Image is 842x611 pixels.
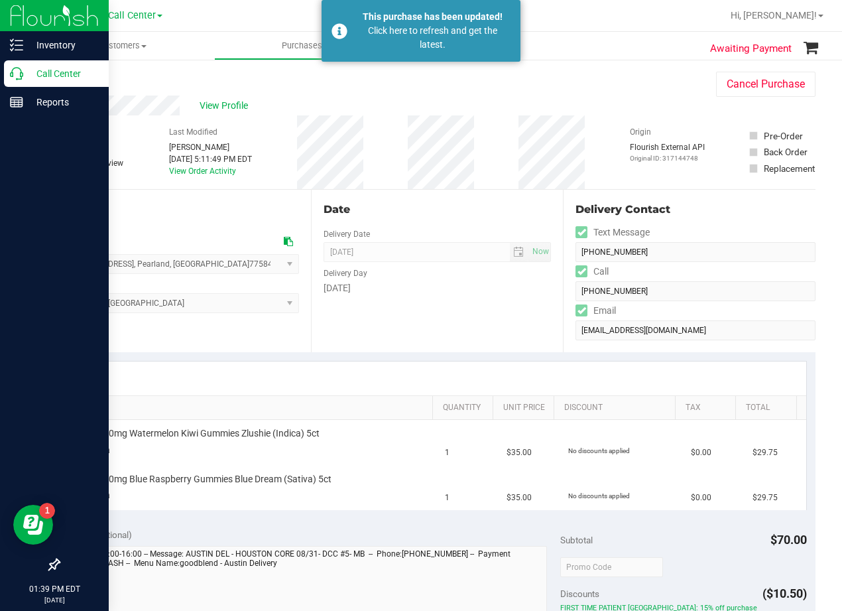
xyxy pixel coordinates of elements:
a: Purchases [214,32,396,60]
a: Unit Price [503,403,548,413]
label: Call [575,262,609,281]
inline-svg: Call Center [10,67,23,80]
a: Tax [686,403,731,413]
label: Origin [630,126,651,138]
p: Reports [23,94,103,110]
span: No discounts applied [568,447,630,454]
div: Date [324,202,552,218]
span: TX HT 30mg Blue Raspberry Gummies Blue Dream (Sativa) 5ct [76,473,331,486]
button: Cancel Purchase [716,72,815,97]
span: $0.00 [691,492,711,504]
span: No discounts applied [568,492,630,500]
a: SKU [78,403,427,413]
div: Click here to refresh and get the latest. [355,24,511,52]
p: 01:39 PM EDT [6,583,103,595]
iframe: Resource center [13,505,53,545]
a: View Order Activity [169,167,236,176]
p: Call Center [23,66,103,82]
label: Delivery Date [324,228,370,240]
div: Back Order [764,145,808,159]
div: Replacement [764,162,815,175]
label: Text Message [575,223,650,242]
div: [PERSON_NAME] [169,141,252,153]
span: $0.00 [691,446,711,459]
p: Original ID: 317144748 [630,153,705,163]
span: Call Center [108,10,156,21]
span: Awaiting Payment [710,41,792,56]
iframe: Resource center unread badge [39,503,55,519]
div: Pre-Order [764,129,803,143]
span: TX HT 30mg Watermelon Kiwi Gummies Zlushie (Indica) 5ct [76,427,320,440]
span: $29.75 [752,492,778,504]
a: Total [746,403,791,413]
inline-svg: Inventory [10,38,23,52]
div: [DATE] 5:11:49 PM EDT [169,153,252,165]
label: Last Modified [169,126,217,138]
label: Email [575,301,616,320]
span: $35.00 [507,492,532,504]
input: Promo Code [560,557,663,577]
span: View Profile [200,99,253,113]
span: $29.75 [752,446,778,459]
a: Quantity [443,403,488,413]
a: Discount [564,403,670,413]
div: Location [58,202,299,218]
input: Format: (999) 999-9999 [575,242,815,262]
label: Delivery Day [324,267,367,279]
div: [DATE] [324,281,552,295]
a: Customers [32,32,214,60]
div: Copy address to clipboard [284,235,293,249]
span: Subtotal [560,535,593,545]
span: ($10.50) [762,586,807,600]
span: Customers [32,40,214,52]
p: Inventory [23,37,103,53]
span: $35.00 [507,446,532,459]
div: This purchase has been updated! [355,10,511,24]
inline-svg: Reports [10,96,23,109]
span: Hi, [PERSON_NAME]! [731,10,817,21]
div: Delivery Contact [575,202,815,218]
span: $70.00 [770,533,807,547]
span: Purchases [215,40,396,52]
div: Flourish External API [630,141,705,163]
p: [DATE] [6,595,103,605]
span: 1 [445,446,450,459]
span: 1 [445,492,450,504]
span: Discounts [560,582,599,606]
input: Format: (999) 999-9999 [575,281,815,301]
